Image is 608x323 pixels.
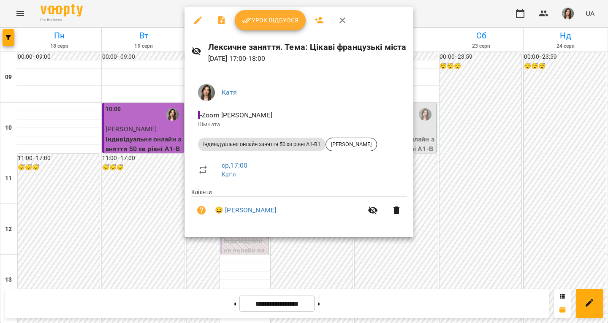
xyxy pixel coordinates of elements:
[198,120,400,129] p: Кімната
[191,188,407,227] ul: Клієнти
[208,54,407,64] p: [DATE] 17:00 - 18:00
[198,141,326,148] span: Індивідуальне онлайн заняття 50 хв рівні А1-В1
[326,138,377,151] div: [PERSON_NAME]
[191,200,212,220] button: Візит ще не сплачено. Додати оплату?
[208,41,407,54] h6: Лексичне заняття. Тема: Цікаві французькі міста
[215,205,276,215] a: 😀 [PERSON_NAME]
[198,111,274,119] span: - Zoom [PERSON_NAME]
[198,84,215,101] img: b4b2e5f79f680e558d085f26e0f4a95b.jpg
[222,88,237,96] a: Катя
[222,161,247,169] a: ср , 17:00
[326,141,377,148] span: [PERSON_NAME]
[222,171,236,178] a: Кат'я
[242,15,299,25] span: Урок відбувся
[235,10,306,30] button: Урок відбувся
